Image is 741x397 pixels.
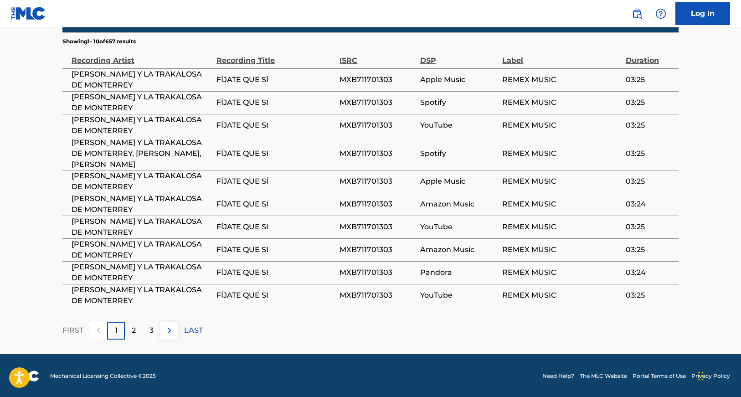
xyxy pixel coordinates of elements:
[340,176,415,187] span: MXB711701303
[72,193,212,215] span: [PERSON_NAME] Y LA TRAKALOSA DE MONTERREY
[420,176,498,187] span: Apple Music
[11,7,46,20] img: MLC Logo
[115,325,118,336] p: 1
[216,97,335,108] span: FÍJATE QUE SI
[626,74,674,85] span: 03:25
[626,176,674,187] span: 03:25
[72,284,212,306] span: [PERSON_NAME] Y LA TRAKALOSA DE MONTERREY
[72,46,212,66] div: Recording Artist
[626,148,674,159] span: 03:25
[420,267,498,278] span: Pandora
[502,222,621,232] span: REMEX MUSIC
[626,267,674,278] span: 03:24
[62,37,136,46] p: Showing 1 - 10 of 657 results
[580,372,627,380] a: The MLC Website
[502,97,621,108] span: REMEX MUSIC
[420,74,498,85] span: Apple Music
[216,290,335,301] span: FÍJATE QUE SI
[626,46,674,66] div: Duration
[149,325,154,336] p: 3
[502,74,621,85] span: REMEX MUSIC
[628,5,646,23] a: Public Search
[626,97,674,108] span: 03:25
[691,372,730,380] a: Privacy Policy
[340,120,415,131] span: MXB711701303
[420,97,498,108] span: Spotify
[72,69,212,91] span: [PERSON_NAME] Y LA TRAKALOSA DE MONTERREY
[626,222,674,232] span: 03:25
[72,137,212,170] span: [PERSON_NAME] Y LA TRAKALOSA DE MONTERREY, [PERSON_NAME], [PERSON_NAME]
[502,176,621,187] span: REMEX MUSIC
[62,325,83,336] p: FIRST
[72,92,212,113] span: [PERSON_NAME] Y LA TRAKALOSA DE MONTERREY
[695,353,741,397] iframe: Chat Widget
[420,199,498,210] span: Amazon Music
[502,46,621,66] div: Label
[216,46,335,66] div: Recording Title
[652,5,670,23] div: Help
[340,267,415,278] span: MXB711701303
[626,290,674,301] span: 03:25
[216,176,335,187] span: FÍJATE QUE SÍ
[502,120,621,131] span: REMEX MUSIC
[216,74,335,85] span: FÍJATE QUE SÍ
[216,199,335,210] span: FÍJATE QUE SI
[420,46,498,66] div: DSP
[132,325,136,336] p: 2
[216,267,335,278] span: FÍJATE QUE SI
[216,244,335,255] span: FÍJATE QUE SI
[420,244,498,255] span: Amazon Music
[340,199,415,210] span: MXB711701303
[633,372,686,380] a: Portal Terms of Use
[626,120,674,131] span: 03:25
[11,371,39,382] img: logo
[340,244,415,255] span: MXB711701303
[655,8,666,19] img: help
[420,222,498,232] span: YouTube
[698,362,704,390] div: Drag
[675,2,730,25] a: Log In
[420,120,498,131] span: YouTube
[340,97,415,108] span: MXB711701303
[632,8,643,19] img: search
[340,222,415,232] span: MXB711701303
[164,325,175,336] img: right
[72,216,212,238] span: [PERSON_NAME] Y LA TRAKALOSA DE MONTERREY
[216,222,335,232] span: FÍJATE QUE SI
[184,325,203,336] p: LAST
[340,46,415,66] div: ISRC
[340,148,415,159] span: MXB711701303
[72,239,212,261] span: [PERSON_NAME] Y LA TRAKALOSA DE MONTERREY
[72,114,212,136] span: [PERSON_NAME] Y LA TRAKALOSA DE MONTERREY
[502,199,621,210] span: REMEX MUSIC
[626,199,674,210] span: 03:24
[72,170,212,192] span: [PERSON_NAME] Y LA TRAKALOSA DE MONTERREY
[340,74,415,85] span: MXB711701303
[216,120,335,131] span: FÍJATE QUE SI
[502,267,621,278] span: REMEX MUSIC
[626,244,674,255] span: 03:25
[502,244,621,255] span: REMEX MUSIC
[420,148,498,159] span: Spotify
[542,372,574,380] a: Need Help?
[216,148,335,159] span: FÍJATE QUE SI
[420,290,498,301] span: YouTube
[502,148,621,159] span: REMEX MUSIC
[340,290,415,301] span: MXB711701303
[50,372,156,380] span: Mechanical Licensing Collective © 2025
[502,290,621,301] span: REMEX MUSIC
[72,262,212,284] span: [PERSON_NAME] Y LA TRAKALOSA DE MONTERREY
